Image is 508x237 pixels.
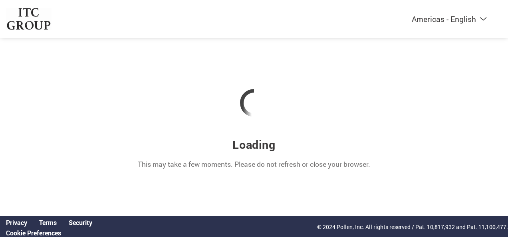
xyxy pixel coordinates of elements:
p: This may take a few moments. Please do not refresh or close your browser. [138,159,370,170]
a: Terms [39,218,57,227]
a: Security [69,218,92,227]
h3: Loading [232,137,275,152]
a: Cookie Preferences, opens a dedicated popup modal window [6,229,61,237]
img: ITC Group [6,8,52,30]
p: © 2024 Pollen, Inc. All rights reserved / Pat. 10,817,932 and Pat. 11,100,477. [317,223,508,231]
a: Privacy [6,218,27,227]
